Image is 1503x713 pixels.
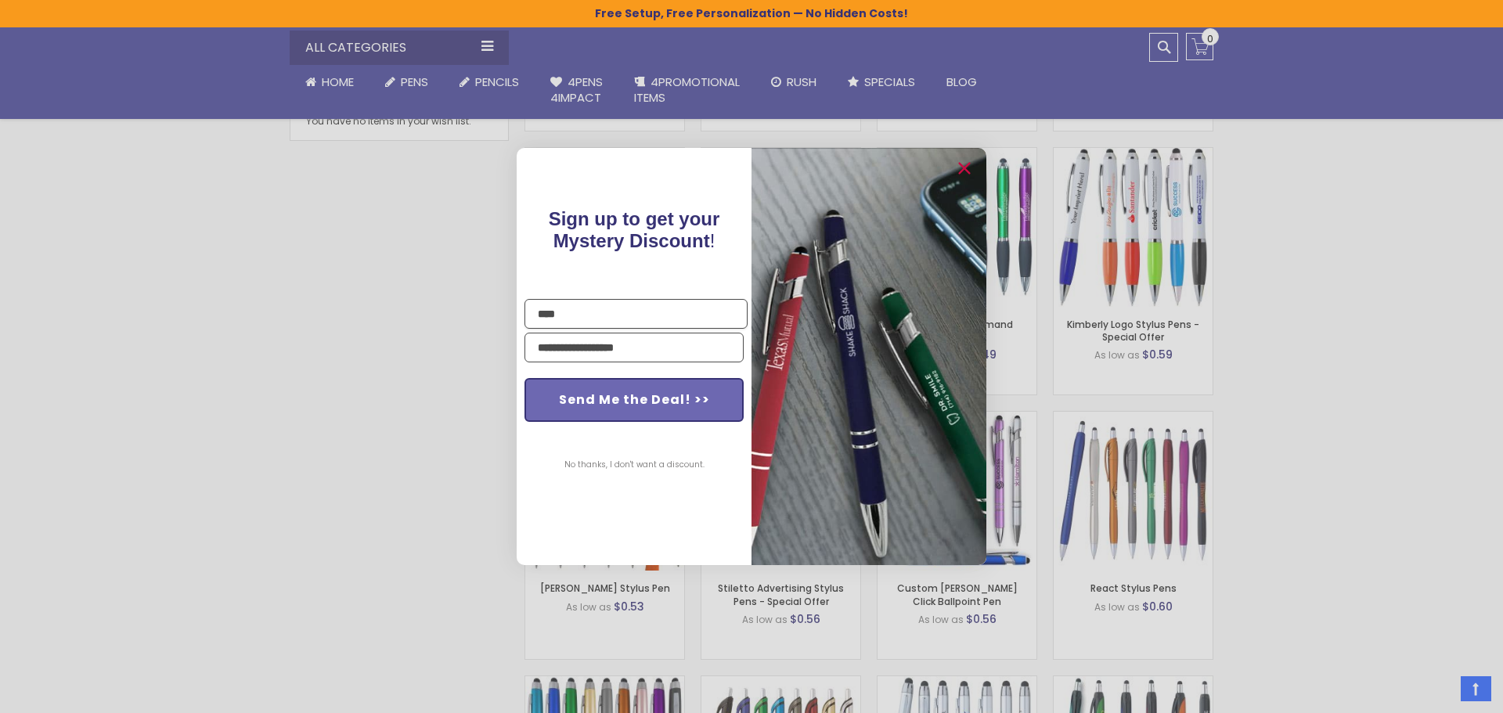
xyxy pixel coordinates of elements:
[549,208,720,251] span: !
[524,378,744,422] button: Send Me the Deal! >>
[751,148,986,565] img: pop-up-image
[952,156,977,181] button: Close dialog
[557,445,712,484] button: No thanks, I don't want a discount.
[549,208,720,251] span: Sign up to get your Mystery Discount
